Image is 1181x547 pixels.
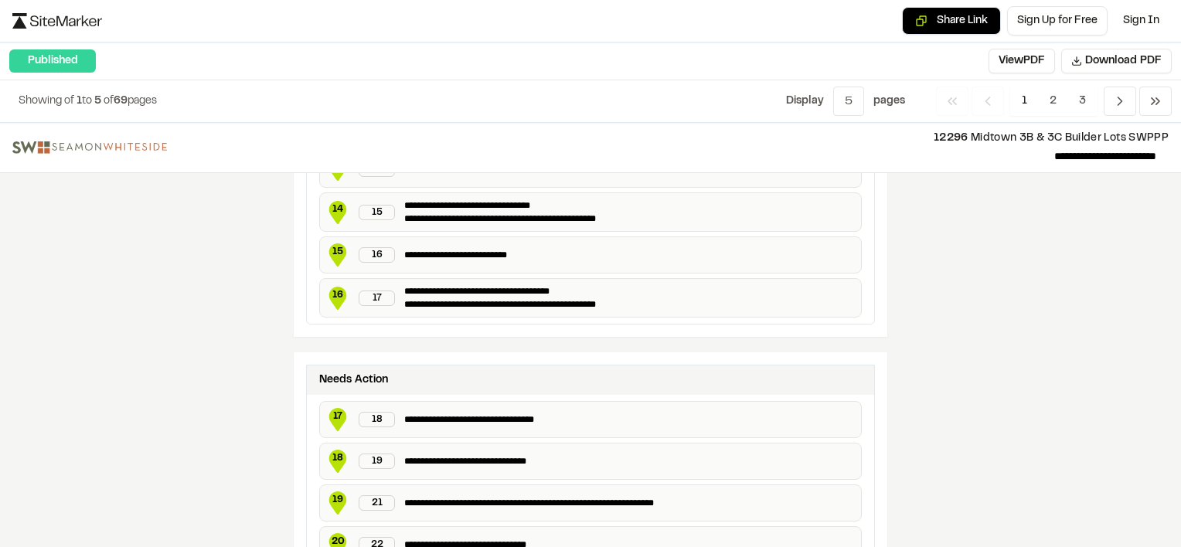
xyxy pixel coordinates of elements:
span: 2 [1038,87,1068,116]
p: page s [873,93,905,110]
span: 19 [326,493,349,507]
img: file [12,141,167,154]
button: Copy share link [902,7,1001,35]
span: 16 [326,288,349,302]
span: 5 [94,97,101,106]
p: Display [786,93,824,110]
div: 21 [359,495,395,511]
span: 17 [326,409,349,423]
p: to of pages [19,93,157,110]
span: 1 [77,97,82,106]
span: 69 [114,97,128,106]
img: logo-black-rebrand.svg [12,13,102,29]
span: Download PDF [1085,53,1162,70]
span: 12296 [934,134,968,143]
div: Needs Action [319,372,388,389]
button: Download PDF [1061,49,1172,73]
p: Midtown 3B & 3C Builder Lots SWPPP [179,130,1169,147]
div: 16 [359,247,395,263]
span: 18 [326,451,349,465]
span: 15 [326,245,349,259]
span: 14 [326,202,349,216]
div: 17 [359,290,395,306]
div: Published [9,49,96,73]
div: 19 [359,454,395,469]
div: 18 [359,412,395,427]
nav: Navigation [936,87,1172,116]
div: 15 [359,205,395,220]
span: Showing of [19,97,77,106]
a: Sign In [1114,7,1169,35]
a: Sign Up for Free [1007,6,1108,36]
button: 5 [833,87,864,116]
button: ViewPDF [989,49,1055,73]
span: 1 [1010,87,1039,116]
span: 3 [1067,87,1098,116]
